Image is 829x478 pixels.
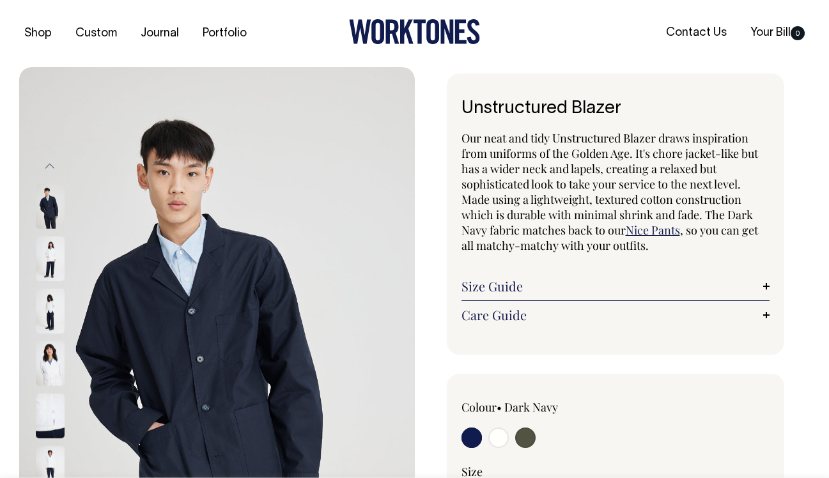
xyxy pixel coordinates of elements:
[626,222,680,238] a: Nice Pants
[504,399,558,415] label: Dark Navy
[661,22,732,43] a: Contact Us
[36,289,65,334] img: off-white
[461,130,758,238] span: Our neat and tidy Unstructured Blazer draws inspiration from uniforms of the Golden Age. It's cho...
[461,99,770,119] h1: Unstructured Blazer
[136,23,184,44] a: Journal
[19,23,57,44] a: Shop
[36,394,65,438] img: off-white
[36,341,65,386] img: off-white
[461,222,758,253] span: , so you can get all matchy-matchy with your outfits.
[497,399,502,415] span: •
[745,22,810,43] a: Your Bill0
[36,236,65,281] img: off-white
[461,279,770,294] a: Size Guide
[791,26,805,40] span: 0
[70,23,122,44] a: Custom
[40,151,59,180] button: Previous
[198,23,252,44] a: Portfolio
[36,184,65,229] img: dark-navy
[461,399,585,415] div: Colour
[461,307,770,323] a: Care Guide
